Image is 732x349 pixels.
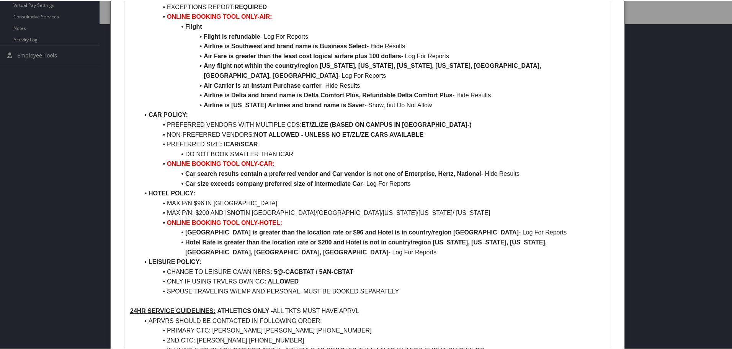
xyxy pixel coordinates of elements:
[204,91,453,98] strong: Airline is Delta and brand name is Delta Comfort Plus, Refundable Delta Comfort Plus
[139,60,605,80] li: - Log For Reports
[149,111,188,117] strong: CAR POLICY:
[167,219,282,225] strong: ONLINE BOOKING TOOL ONLY-HOTEL:
[185,238,549,255] strong: Hotel Rate is greater than the location rate or $200 and Hotel is not in country/region [US_STATE...
[204,42,367,49] strong: Airline is Southwest and brand name is Business Select
[139,207,605,217] li: MAX P/N: $200 AND IS IN [GEOGRAPHIC_DATA]/[GEOGRAPHIC_DATA]/[US_STATE]/[US_STATE]/ [US_STATE]
[254,131,424,137] strong: NOT ALLOWED - UNLESS NO ET/ZL/ZE CARS AVAILABLE
[204,62,543,78] strong: Any flight not within the country/region [US_STATE], [US_STATE], [US_STATE], [US_STATE], [GEOGRAP...
[217,307,273,313] strong: ATHLETICS ONLY -
[204,33,260,39] strong: Flight is refundable
[139,100,605,110] li: - Show, but Do Not Allow
[139,276,605,286] li: ONLY IF USING TRVLRS OWN CC
[139,31,605,41] li: - Log For Reports
[139,237,605,256] li: - Log For Reports
[270,268,353,274] strong: : 5@-CACBTAT / 5AN-CBTAT
[167,13,272,19] strong: ONLINE BOOKING TOOL ONLY-AIR:
[231,209,244,215] strong: NOT
[139,168,605,178] li: - Hide Results
[264,277,299,284] strong: : ALLOWED
[139,90,605,100] li: - Hide Results
[139,198,605,208] li: MAX P/N $96 IN [GEOGRAPHIC_DATA]
[130,305,605,315] p: ALL TKTS MUST HAVE APRVL
[167,160,275,166] strong: ONLINE BOOKING TOOL ONLY-CAR:
[149,189,195,196] strong: HOTEL POLICY:
[130,307,216,313] u: 24HR SERVICE GUIDELINES:
[204,101,364,108] strong: Airline is [US_STATE] Airlines and brand name is Saver
[139,80,605,90] li: - Hide Results
[139,315,605,325] li: APRVRS SHOULD BE CONTACTED IN FOLLOWING ORDER:
[302,121,472,127] strong: ET/ZL/ZE (BASED ON CAMPUS IN [GEOGRAPHIC_DATA]-)
[149,258,201,264] strong: LEISURE POLICY:
[139,149,605,159] li: DO NOT BOOK SMALLER THAN ICAR
[139,286,605,296] li: SPOUSE TRAVELING W/EMP AND PERSONAL, MUST BE BOOKED SEPARATELY
[139,41,605,51] li: - Hide Results
[139,51,605,61] li: - Log For Reports
[139,129,605,139] li: NON-PREFERRED VENDORS:
[139,335,605,345] li: 2ND CTC: [PERSON_NAME] [PHONE_NUMBER]
[185,180,363,186] strong: Car size exceeds company preferred size of Intermediate Car
[139,119,605,129] li: PREFERRED VENDORS WITH MULTIPLE CDS:
[185,170,481,176] strong: Car search results contain a preferred vendor and Car vendor is not one of Enterprise, Hertz, Nat...
[220,140,258,147] strong: : ICAR/SCAR
[235,3,267,10] strong: REQUIRED
[139,2,605,11] li: EXCEPTIONS REPORT:
[185,23,202,29] strong: Flight
[139,266,605,276] li: CHANGE TO LEISURE CA/AN NBRS
[139,325,605,335] li: PRIMARY CTC: [PERSON_NAME] [PERSON_NAME] [PHONE_NUMBER]
[139,178,605,188] li: - Log For Reports
[185,228,519,235] strong: [GEOGRAPHIC_DATA] is greater than the location rate or $96 and Hotel is in country/region [GEOGRA...
[204,82,322,88] strong: Air Carrier is an Instant Purchase carrier
[204,52,401,59] strong: Air Fare is greater than the least cost logical airfare plus 100 dollars
[139,227,605,237] li: - Log For Reports
[139,139,605,149] li: PREFERRED SIZE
